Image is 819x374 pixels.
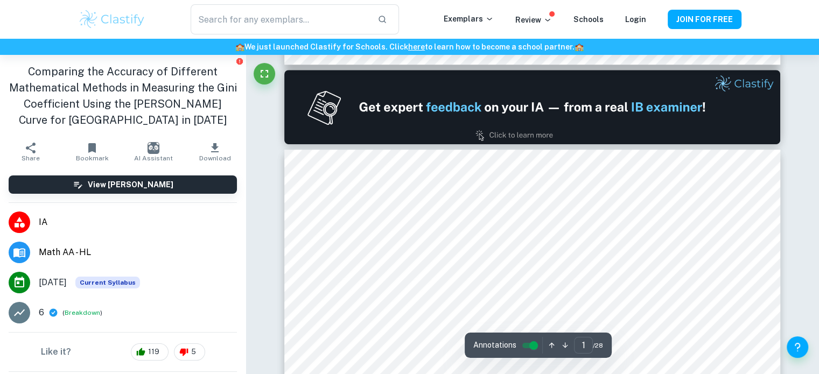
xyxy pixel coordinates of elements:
[174,343,205,361] div: 5
[199,154,231,162] span: Download
[9,63,237,128] h1: Comparing the Accuracy of Different Mathematical Methods in Measuring the Gini Coefficient Using ...
[134,154,173,162] span: AI Assistant
[473,340,516,351] span: Annotations
[2,41,817,53] h6: We just launched Clastify for Schools. Click to learn how to become a school partner.
[65,308,100,317] button: Breakdown
[625,15,646,24] a: Login
[235,43,244,51] span: 🏫
[148,142,159,154] img: AI Assistant
[668,10,741,29] button: JOIN FOR FREE
[41,345,71,358] h6: Like it?
[39,306,44,319] p: 6
[444,13,494,25] p: Exemplars
[235,57,243,65] button: Report issue
[191,4,368,34] input: Search for any exemplars...
[184,137,246,167] button: Download
[575,43,584,51] span: 🏫
[75,277,140,288] div: This exemplar is based on the current syllabus. Feel free to refer to it for inspiration/ideas wh...
[62,308,102,318] span: ( )
[185,347,202,357] span: 5
[408,43,425,51] a: here
[123,137,184,167] button: AI Assistant
[573,15,604,24] a: Schools
[75,277,140,288] span: Current Syllabus
[39,276,67,289] span: [DATE]
[88,179,173,190] h6: View [PERSON_NAME]
[39,216,237,229] span: IA
[142,347,165,357] span: 119
[593,341,603,350] span: / 28
[254,63,275,84] button: Fullscreen
[9,175,237,194] button: View [PERSON_NAME]
[22,154,40,162] span: Share
[78,9,146,30] img: Clastify logo
[61,137,123,167] button: Bookmark
[284,70,781,144] img: Ad
[787,336,808,358] button: Help and Feedback
[39,246,237,259] span: Math AA - HL
[131,343,169,361] div: 119
[515,14,552,26] p: Review
[76,154,109,162] span: Bookmark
